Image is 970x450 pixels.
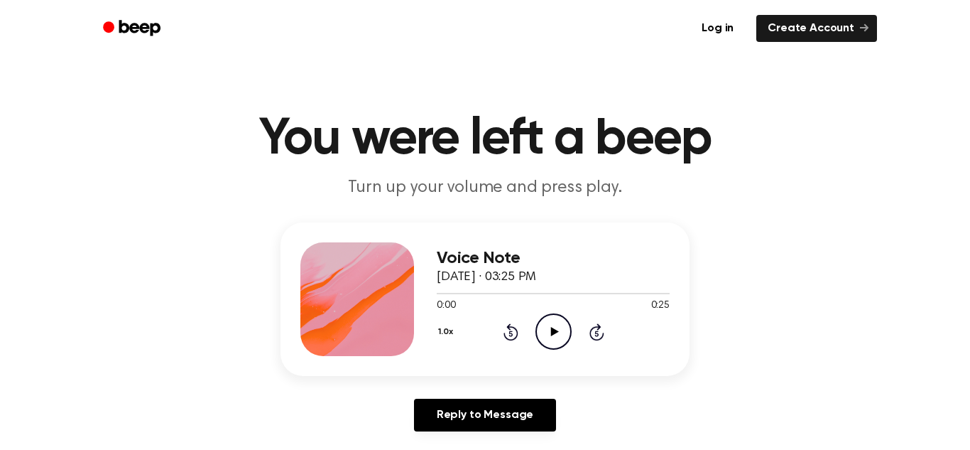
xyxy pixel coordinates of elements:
[437,320,458,344] button: 1.0x
[414,399,556,432] a: Reply to Message
[121,114,849,165] h1: You were left a beep
[651,299,670,314] span: 0:25
[756,15,877,42] a: Create Account
[437,299,455,314] span: 0:00
[212,176,758,200] p: Turn up your volume and press play.
[93,15,173,43] a: Beep
[437,249,670,268] h3: Voice Note
[437,271,536,284] span: [DATE] · 03:25 PM
[687,12,748,45] a: Log in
